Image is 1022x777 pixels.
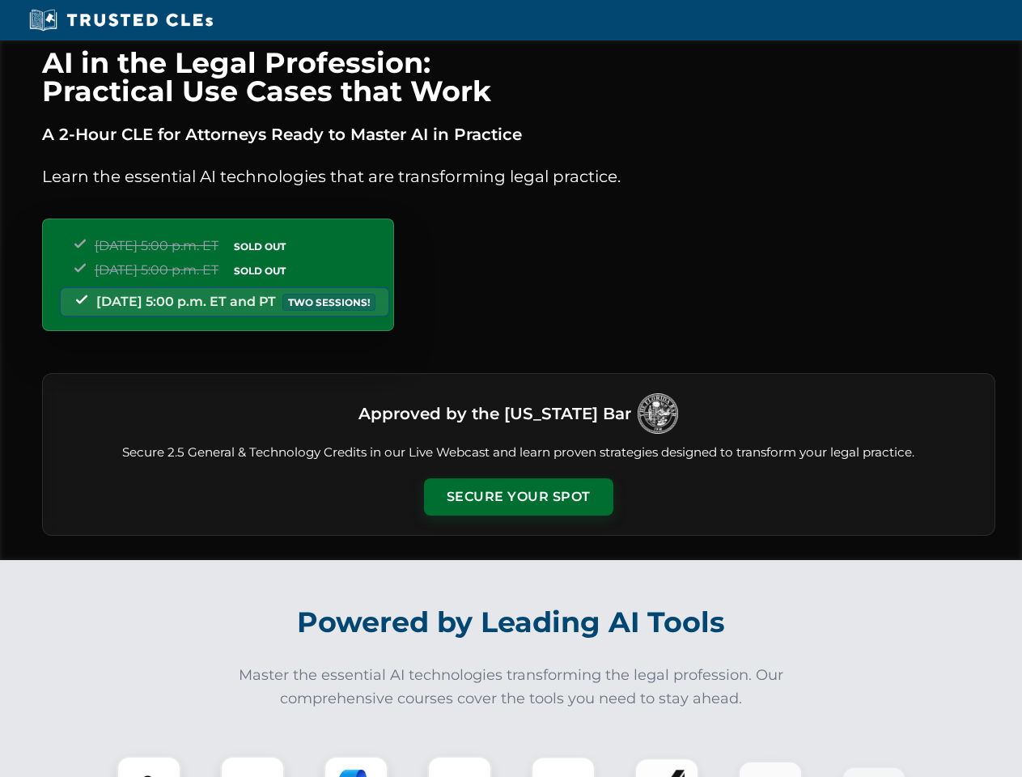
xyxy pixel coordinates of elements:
img: Logo [638,393,678,434]
p: A 2-Hour CLE for Attorneys Ready to Master AI in Practice [42,121,995,147]
span: [DATE] 5:00 p.m. ET [95,262,218,278]
span: [DATE] 5:00 p.m. ET [95,238,218,253]
p: Secure 2.5 General & Technology Credits in our Live Webcast and learn proven strategies designed ... [62,444,975,462]
h1: AI in the Legal Profession: Practical Use Cases that Work [42,49,995,105]
p: Master the essential AI technologies transforming the legal profession. Our comprehensive courses... [228,664,795,711]
h2: Powered by Leading AI Tools [63,594,960,651]
p: Learn the essential AI technologies that are transforming legal practice. [42,163,995,189]
img: Trusted CLEs [24,8,218,32]
h3: Approved by the [US_STATE] Bar [358,399,631,428]
span: SOLD OUT [228,238,291,255]
span: SOLD OUT [228,262,291,279]
button: Secure Your Spot [424,478,613,516]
